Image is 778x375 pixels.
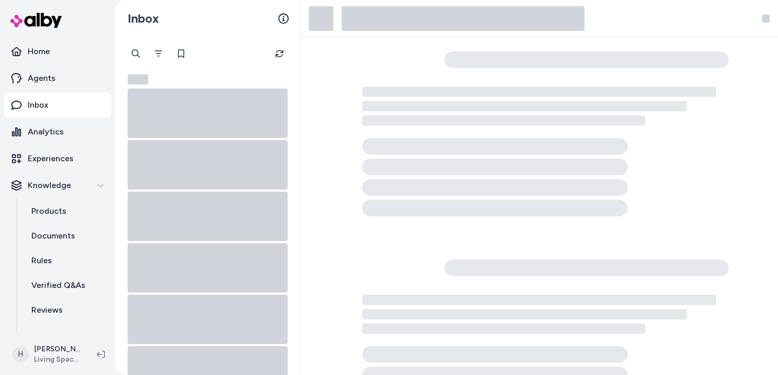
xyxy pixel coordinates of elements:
button: Filter [148,43,169,64]
p: [PERSON_NAME] [34,344,80,354]
p: Knowledge [28,179,71,192]
span: Living Spaces [34,354,80,365]
img: alby Logo [10,13,62,28]
p: Products [31,205,66,217]
button: Refresh [269,43,290,64]
a: Verified Q&As [21,273,111,298]
p: Experiences [28,152,74,165]
p: Inbox [28,99,48,111]
p: Verified Q&As [31,279,85,292]
a: Documents [21,224,111,248]
a: Experiences [4,146,111,171]
p: Survey Questions [31,329,99,341]
a: Survey Questions [21,322,111,347]
p: Rules [31,254,52,267]
button: H[PERSON_NAME]Living Spaces [6,338,89,371]
p: Reviews [31,304,63,316]
p: Home [28,45,50,58]
p: Documents [31,230,75,242]
a: Analytics [4,120,111,144]
a: Home [4,39,111,64]
h2: Inbox [128,11,159,26]
button: Knowledge [4,173,111,198]
a: Rules [21,248,111,273]
p: Analytics [28,126,64,138]
a: Inbox [4,93,111,117]
span: H [12,346,29,363]
a: Agents [4,66,111,91]
p: Agents [28,72,56,84]
a: Products [21,199,111,224]
a: Reviews [21,298,111,322]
